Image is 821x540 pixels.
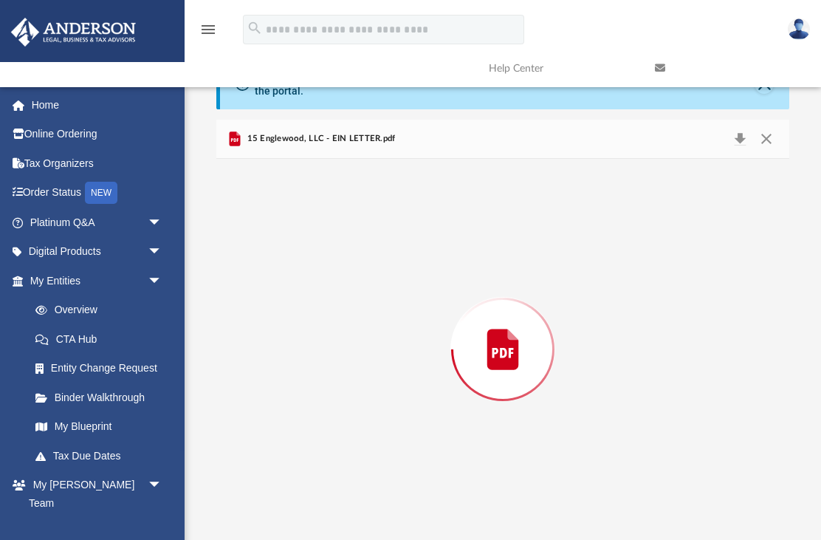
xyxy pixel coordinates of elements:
[21,354,185,383] a: Entity Change Request
[10,266,185,295] a: My Entitiesarrow_drop_down
[10,471,177,518] a: My [PERSON_NAME] Teamarrow_drop_down
[7,18,140,47] img: Anderson Advisors Platinum Portal
[10,120,185,149] a: Online Ordering
[10,148,185,178] a: Tax Organizers
[10,178,185,208] a: Order StatusNEW
[85,182,117,204] div: NEW
[21,412,177,442] a: My Blueprint
[21,441,185,471] a: Tax Due Dates
[199,28,217,38] a: menu
[247,20,263,36] i: search
[148,471,177,501] span: arrow_drop_down
[199,21,217,38] i: menu
[478,39,644,98] a: Help Center
[726,129,753,149] button: Download
[21,383,185,412] a: Binder Walkthrough
[10,237,185,267] a: Digital Productsarrow_drop_down
[10,90,185,120] a: Home
[216,120,789,540] div: Preview
[788,18,810,40] img: User Pic
[21,295,185,325] a: Overview
[148,266,177,296] span: arrow_drop_down
[753,129,780,149] button: Close
[148,237,177,267] span: arrow_drop_down
[21,324,185,354] a: CTA Hub
[244,132,395,146] span: 15 Englewood, LLC - EIN LETTER.pdf
[10,208,185,237] a: Platinum Q&Aarrow_drop_down
[148,208,177,238] span: arrow_drop_down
